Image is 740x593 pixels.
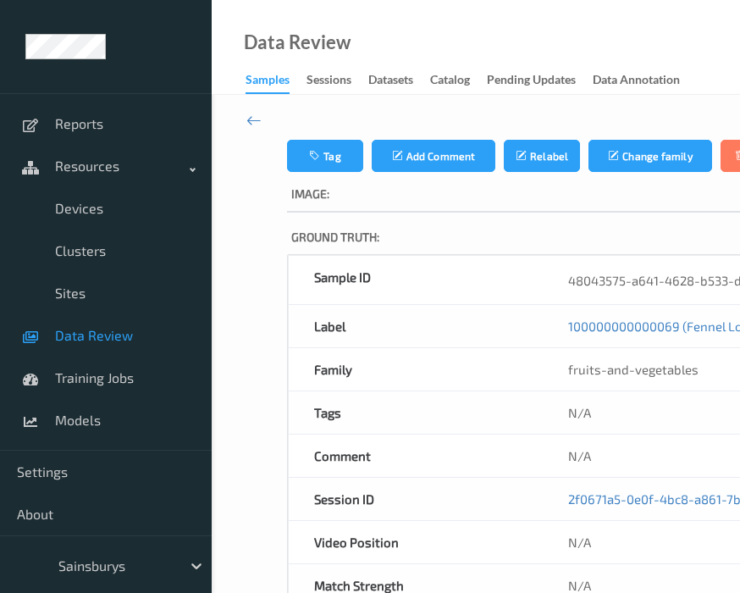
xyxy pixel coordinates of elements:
a: Data Annotation [593,69,697,92]
div: Video Position [289,521,543,563]
div: Samples [246,71,290,94]
a: Sessions [306,69,368,92]
div: Datasets [368,71,413,92]
button: Change family [588,140,712,172]
div: Data Annotation [593,71,680,92]
button: Relabel [504,140,580,172]
a: Datasets [368,69,430,92]
div: Comment [289,435,543,477]
button: Add Comment [372,140,495,172]
div: Sample ID [289,256,543,304]
div: Pending Updates [487,71,576,92]
a: Catalog [430,69,487,92]
div: Sessions [306,71,351,92]
button: Tag [287,140,363,172]
a: Pending Updates [487,69,593,92]
div: Family [289,348,543,391]
div: Label [289,305,543,347]
div: Data Review [244,34,351,51]
div: Tags [289,391,543,434]
div: Catalog [430,71,470,92]
a: Samples [246,69,306,94]
div: Session ID [289,478,543,520]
